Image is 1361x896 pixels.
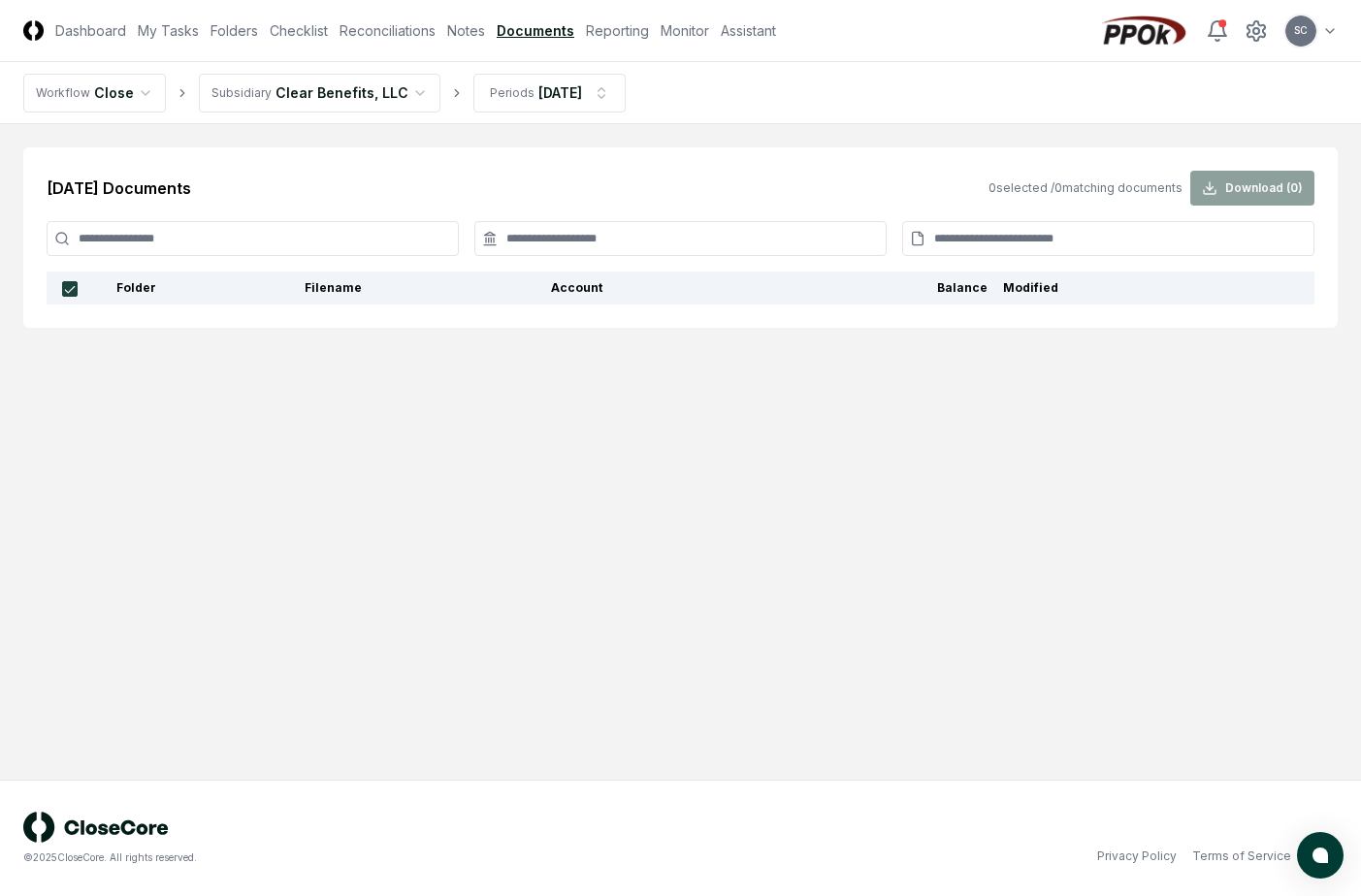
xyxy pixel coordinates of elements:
[1297,832,1344,879] button: atlas-launcher
[586,20,649,41] a: Reporting
[1097,848,1177,865] a: Privacy Policy
[543,272,770,304] th: Account
[270,20,328,41] a: Checklist
[36,84,90,102] div: Workflow
[23,74,626,112] nav: breadcrumb
[1283,14,1318,48] button: SC
[473,74,626,112] button: Periods[DATE]
[995,272,1236,304] th: Modified
[661,20,709,41] a: Monitor
[211,84,272,102] div: Subsidiary
[138,20,199,41] a: My Tasks
[988,179,1183,197] div: 0 selected / 0 matching documents
[109,272,297,304] th: Folder
[340,20,436,41] a: Reconciliations
[47,176,191,200] h2: [DATE] Documents
[211,20,258,41] a: Folders
[1192,848,1291,865] a: Terms of Service
[297,272,544,304] th: Filename
[771,272,995,304] th: Balance
[1294,23,1308,38] span: SC
[23,20,44,41] img: Logo
[490,84,535,102] div: Periods
[447,20,485,41] a: Notes
[538,82,582,103] div: [DATE]
[23,850,681,865] div: © 2025 CloseCore. All rights reserved.
[1097,16,1190,47] img: PPOk logo
[721,20,776,41] a: Assistant
[23,812,169,843] img: logo
[497,20,574,41] a: Documents
[55,20,126,41] a: Dashboard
